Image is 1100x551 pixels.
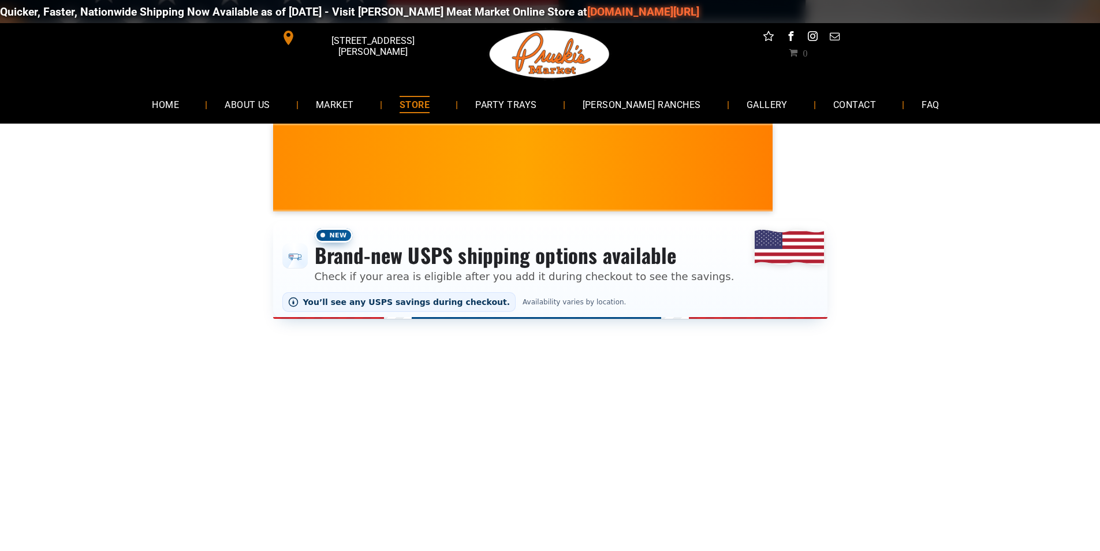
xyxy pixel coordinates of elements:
[299,89,371,120] a: MARKET
[904,89,956,120] a: FAQ
[315,243,734,268] h3: Brand-new USPS shipping options available
[803,48,807,57] span: 0
[135,89,196,120] a: HOME
[382,89,447,120] a: STORE
[565,89,718,120] a: [PERSON_NAME] RANCHES
[273,29,450,47] a: [STREET_ADDRESS][PERSON_NAME]
[572,5,684,18] a: [DOMAIN_NAME][URL]
[273,221,827,319] div: Shipping options announcement
[207,89,288,120] a: ABOUT US
[487,23,612,85] img: Pruski-s+Market+HQ+Logo2-1920w.png
[805,29,820,47] a: instagram
[783,29,798,47] a: facebook
[761,29,776,47] a: Social network
[816,89,893,120] a: CONTACT
[752,176,979,194] span: [PERSON_NAME] MARKET
[520,298,628,306] span: Availability varies by location.
[303,297,510,307] span: You’ll see any USPS savings during checkout.
[315,269,734,284] p: Check if your area is eligible after you add it during checkout to see the savings.
[315,228,353,243] span: New
[729,89,805,120] a: GALLERY
[458,89,554,120] a: PARTY TRAYS
[827,29,842,47] a: email
[298,29,447,63] span: [STREET_ADDRESS][PERSON_NAME]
